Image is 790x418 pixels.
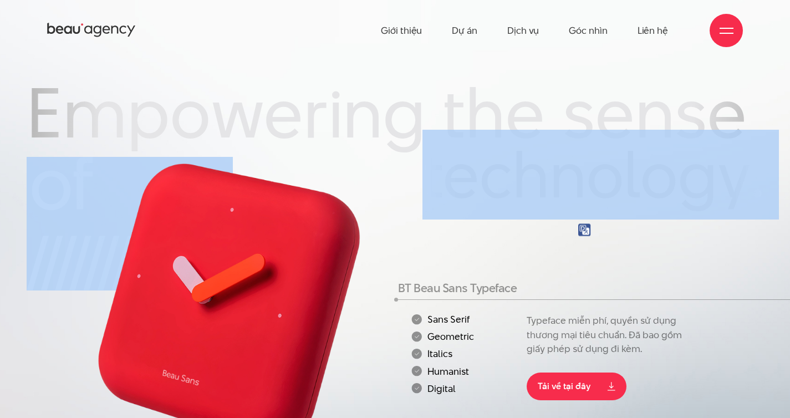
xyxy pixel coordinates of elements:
[27,78,764,154] h2: Empowering the sense
[527,373,626,400] a: Tải về tại đây
[411,349,522,359] li: Italics
[27,157,233,290] img: hero-sharp-1.svg
[422,142,763,213] h2: technology.
[411,366,522,376] li: Humanist
[411,383,522,394] li: Digital
[398,282,702,294] h3: BT Beau Sans Typeface
[527,314,702,355] p: Typeface miễn phí, quyền sử dụng thương mại tiêu chuẩn. Đã bao gồm giấy phép sử dụng đi kèm.
[411,314,522,324] li: Sans Serif
[411,332,522,342] li: Geometric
